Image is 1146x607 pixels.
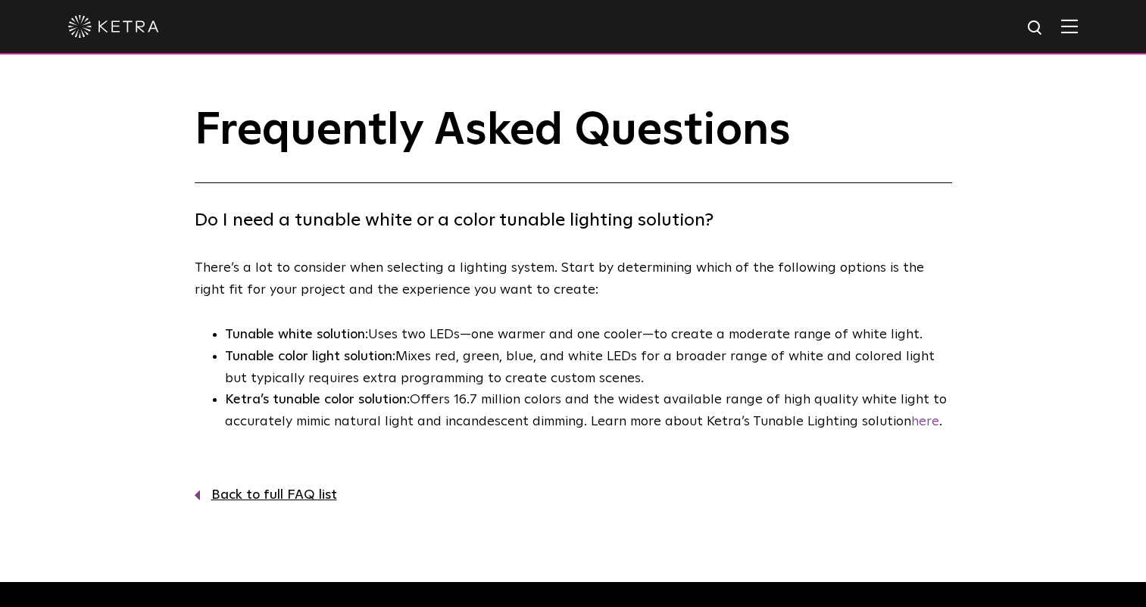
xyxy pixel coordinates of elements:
li: Mixes red, green, blue, and white LEDs for a broader range of white and colored light but typical... [225,346,952,390]
strong: Tunable color light solution: [225,350,395,363]
img: Hamburger%20Nav.svg [1061,19,1078,33]
img: ketra-logo-2019-white [68,15,159,38]
a: here [911,415,939,428]
strong: Ketra’s tunable color solution: [225,393,410,406]
a: Back to full FAQ list [195,484,952,506]
img: search icon [1026,19,1045,38]
li: Uses two LEDs—one warmer and one cooler—to create a moderate range of white light. [225,324,952,346]
p: There’s a lot to consider when selecting a lighting system. Start by determining which of the fol... [195,257,945,301]
h4: Do I need a tunable white or a color tunable lighting solution? [195,206,952,235]
strong: Tunable white solution: [225,328,368,341]
h1: Frequently Asked Questions [195,106,952,183]
li: Offers 16.7 million colors and the widest available range of high quality white light to accurate... [225,389,952,433]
